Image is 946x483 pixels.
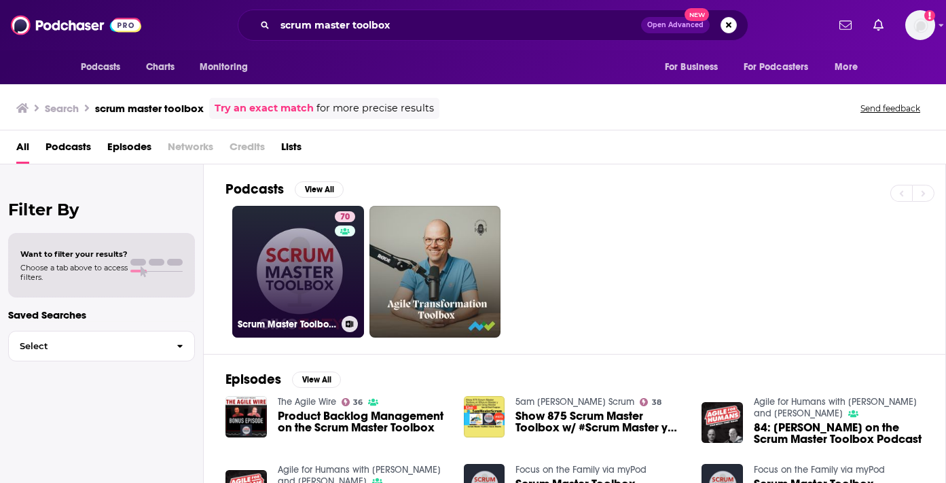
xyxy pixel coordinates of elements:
span: Charts [146,58,175,77]
button: open menu [71,54,139,80]
a: Focus on the Family via myPod [515,464,647,476]
button: View All [295,181,344,198]
span: For Podcasters [744,58,809,77]
button: open menu [735,54,829,80]
img: 84: Ryan Ripley on the Scrum Master Toolbox Podcast [702,402,743,444]
span: For Business [665,58,718,77]
h2: Filter By [8,200,195,219]
span: Select [9,342,166,351]
img: Podchaser - Follow, Share and Rate Podcasts [11,12,141,38]
a: 36 [342,398,363,406]
a: Show notifications dropdown [834,14,857,37]
span: Monitoring [200,58,248,77]
button: Select [8,331,195,361]
button: open menu [190,54,266,80]
span: Choose a tab above to access filters. [20,263,128,282]
h2: Podcasts [225,181,284,198]
a: Agile for Humans with Ryan Ripley and Todd Miller [754,396,917,419]
span: Open Advanced [647,22,704,29]
a: Show 875 Scrum Master Toolbox w/ #Scrum Master y #Agile Coach Greg Mester [515,410,685,433]
span: 36 [353,399,363,406]
button: open menu [825,54,875,80]
input: Search podcasts, credits, & more... [275,14,641,36]
a: PodcastsView All [225,181,344,198]
span: Networks [168,136,213,164]
a: 70Scrum Master Toolbox Podcast: Agile storytelling from the trenches [232,206,364,338]
svg: Add a profile image [924,10,935,21]
a: The Agile Wire [278,396,336,408]
a: 5am Mester Scrum [515,396,634,408]
button: open menu [655,54,735,80]
a: Show notifications dropdown [868,14,889,37]
h3: Search [45,102,79,115]
span: 70 [340,211,350,224]
span: for more precise results [316,101,434,116]
h3: Scrum Master Toolbox Podcast: Agile storytelling from the trenches [238,319,336,330]
button: Send feedback [856,103,924,114]
span: 84: [PERSON_NAME] on the Scrum Master Toolbox Podcast [754,422,924,445]
h3: scrum master toolbox [95,102,204,115]
a: 38 [640,398,661,406]
p: Saved Searches [8,308,195,321]
a: 70 [335,211,355,222]
a: All [16,136,29,164]
a: Focus on the Family via myPod [754,464,885,476]
img: User Profile [905,10,935,40]
span: Credits [230,136,265,164]
img: Product Backlog Management on the Scrum Master Toolbox [225,396,267,437]
a: Charts [137,54,183,80]
a: Product Backlog Management on the Scrum Master Toolbox [278,410,448,433]
a: 84: Ryan Ripley on the Scrum Master Toolbox Podcast [754,422,924,445]
span: Want to filter your results? [20,249,128,259]
a: Try an exact match [215,101,314,116]
span: More [835,58,858,77]
span: 38 [652,399,661,406]
a: EpisodesView All [225,371,341,388]
img: Show 875 Scrum Master Toolbox w/ #Scrum Master y #Agile Coach Greg Mester [464,396,505,437]
span: Logged in as megcassidy [905,10,935,40]
button: View All [292,372,341,388]
div: Search podcasts, credits, & more... [238,10,748,41]
a: Lists [281,136,302,164]
h2: Episodes [225,371,281,388]
span: New [685,8,709,21]
button: Open AdvancedNew [641,17,710,33]
span: Show 875 Scrum Master Toolbox w/ #Scrum Master y #Agile Coach [PERSON_NAME] [515,410,685,433]
a: Podcasts [46,136,91,164]
button: Show profile menu [905,10,935,40]
a: Episodes [107,136,151,164]
span: Podcasts [81,58,121,77]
